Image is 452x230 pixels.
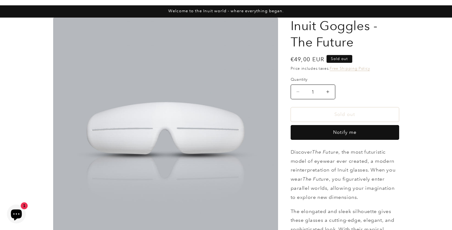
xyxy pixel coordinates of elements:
[291,55,325,63] span: €49,00 EUR
[291,65,399,72] div: Price includes taxes.
[312,149,338,155] em: The Future
[168,8,284,13] span: Welcome to the Inuit world - where everything began.
[330,66,370,71] a: Free Shipping Policy
[303,176,329,182] em: The Future
[291,18,399,50] h1: Inuit Goggles - The Future
[53,5,399,17] div: Announcement
[291,148,399,202] p: Discover , the most futuristic model of eyewear ever created, a modern reinterpretation of Inuit ...
[291,125,399,140] button: Notify me
[5,205,28,225] inbox-online-store-chat: Shopify online store chat
[291,107,399,122] button: Sold out
[291,76,399,83] label: Quantity
[326,55,352,63] span: Sold out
